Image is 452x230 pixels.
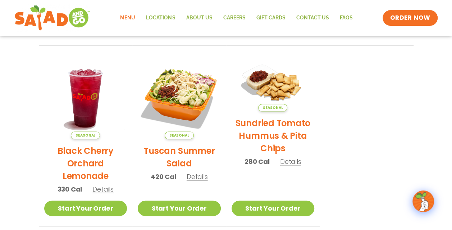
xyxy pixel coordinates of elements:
img: new-SAG-logo-768×292 [14,4,90,32]
a: Careers [218,10,251,26]
a: About Us [181,10,218,26]
a: GIFT CARDS [251,10,291,26]
span: Details [280,157,301,166]
img: Product photo for Sundried Tomato Hummus & Pita Chips [232,56,315,112]
nav: Menu [115,10,358,26]
span: 330 Cal [58,184,82,194]
h2: Tuscan Summer Salad [138,144,221,170]
a: Locations [141,10,181,26]
img: wpChatIcon [413,191,433,211]
a: Menu [115,10,141,26]
img: Product photo for Black Cherry Orchard Lemonade [44,56,127,139]
span: Seasonal [165,132,194,139]
span: Seasonal [71,132,100,139]
a: Contact Us [291,10,334,26]
a: Start Your Order [44,201,127,216]
a: Start Your Order [138,201,221,216]
a: Start Your Order [232,201,315,216]
a: FAQs [334,10,358,26]
span: Details [92,185,114,194]
span: Details [187,172,208,181]
img: Product photo for Tuscan Summer Salad [138,56,221,139]
span: 420 Cal [151,172,176,181]
h2: Black Cherry Orchard Lemonade [44,144,127,182]
span: 280 Cal [245,157,270,166]
span: Seasonal [258,104,287,111]
a: ORDER NOW [383,10,437,26]
h2: Sundried Tomato Hummus & Pita Chips [232,117,315,155]
span: ORDER NOW [390,14,430,22]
